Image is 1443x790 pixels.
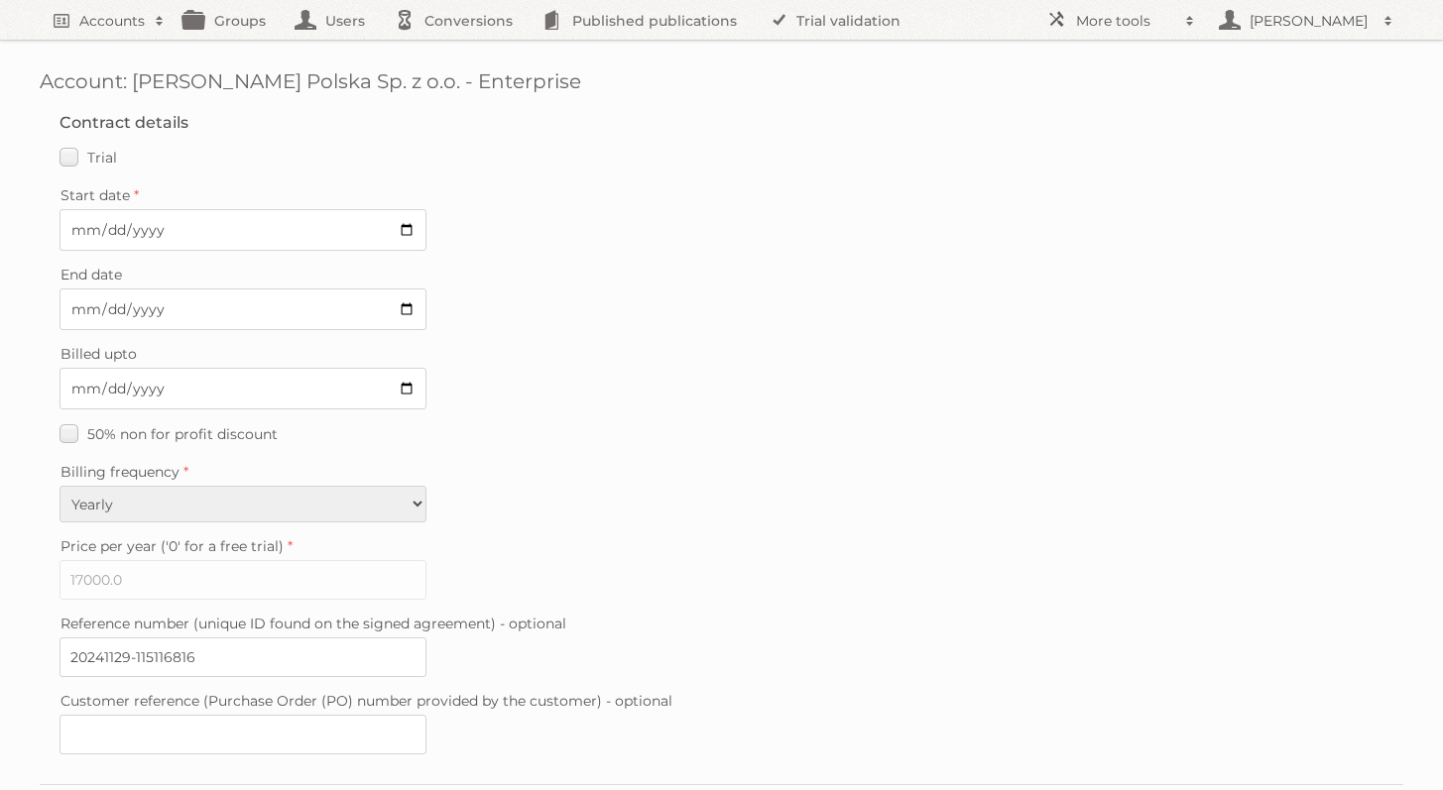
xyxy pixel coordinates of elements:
h1: Account: [PERSON_NAME] Polska Sp. z o.o. - Enterprise [40,69,1403,93]
h2: More tools [1076,11,1175,31]
span: Billing frequency [60,463,180,481]
span: 50% non for profit discount [87,425,278,443]
legend: Contract details [60,113,188,132]
span: Trial [87,149,117,167]
span: Customer reference (Purchase Order (PO) number provided by the customer) - optional [60,692,672,710]
span: Billed upto [60,345,137,363]
h2: [PERSON_NAME] [1245,11,1374,31]
span: Reference number (unique ID found on the signed agreement) - optional [60,615,566,632]
span: Start date [60,186,130,204]
h2: Accounts [79,11,145,31]
span: End date [60,266,122,283]
span: Price per year ('0' for a free trial) [60,537,284,555]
